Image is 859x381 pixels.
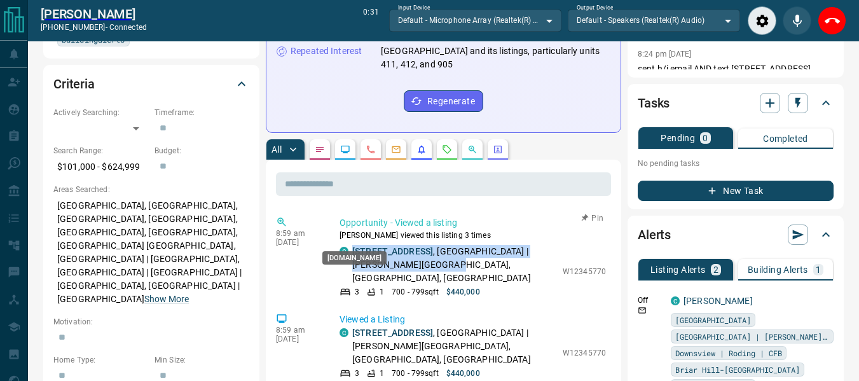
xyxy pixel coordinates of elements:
p: 1 [380,286,384,298]
p: Home Type: [53,354,148,366]
div: [DOMAIN_NAME] [322,251,387,265]
p: $440,000 [446,368,480,379]
p: Actively Searching: [53,107,148,118]
p: No pending tasks [638,154,834,173]
p: 8:59 am [276,229,320,238]
p: 700 - 799 sqft [392,368,438,379]
p: sent h/i email AND text [STREET_ADDRESS][PERSON_NAME] | Roding | CFB, [GEOGRAPHIC_DATA], [GEOGRAP... [638,62,834,102]
h2: Tasks [638,93,670,113]
p: 8:59 am [276,326,320,335]
p: 3 [355,286,359,298]
a: [PERSON_NAME] [41,6,147,22]
div: Tasks [638,88,834,118]
h2: Criteria [53,74,95,94]
button: Pin [574,212,611,224]
p: W12345770 [563,347,606,359]
p: [GEOGRAPHIC_DATA], [GEOGRAPHIC_DATA], [GEOGRAPHIC_DATA], [GEOGRAPHIC_DATA], [GEOGRAPHIC_DATA], [G... [53,195,249,310]
p: , [GEOGRAPHIC_DATA] | [PERSON_NAME][GEOGRAPHIC_DATA], [GEOGRAPHIC_DATA], [GEOGRAPHIC_DATA] [352,245,556,285]
p: 700 - 799 sqft [392,286,438,298]
p: 3 [355,368,359,379]
p: Areas Searched: [53,184,249,195]
svg: Notes [315,144,325,155]
svg: Calls [366,144,376,155]
svg: Lead Browsing Activity [340,144,350,155]
a: [PERSON_NAME] [684,296,753,306]
p: [PERSON_NAME] viewed this listing 3 times [340,230,606,241]
label: Output Device [577,4,613,12]
p: 1 [380,368,384,379]
p: [PHONE_NUMBER] - [41,22,147,33]
div: Alerts [638,219,834,250]
p: Min Size: [155,354,249,366]
p: $440,000 [446,286,480,298]
svg: Email [638,306,647,315]
div: condos.ca [340,328,348,337]
p: [GEOGRAPHIC_DATA] and its listings, particularly units 411, 412, and 905 [381,45,610,71]
span: [GEOGRAPHIC_DATA] [675,314,751,326]
p: Building Alerts [748,265,808,274]
button: New Task [638,181,834,201]
p: [DATE] [276,238,320,247]
p: Viewed a Listing [340,313,606,326]
p: Budget: [155,145,249,156]
a: [STREET_ADDRESS] [352,328,433,338]
label: Input Device [398,4,430,12]
p: W12345770 [563,266,606,277]
p: Completed [763,134,808,143]
div: Audio Settings [748,6,776,35]
p: All [271,145,282,154]
p: 1 [816,265,821,274]
button: Regenerate [404,90,483,112]
p: Repeated Interest [291,45,362,58]
div: Default - Microphone Array (Realtek(R) Audio) [389,10,561,31]
div: End Call [818,6,846,35]
p: 8:24 pm [DATE] [638,50,692,59]
span: Briar Hill-[GEOGRAPHIC_DATA] [675,363,800,376]
p: Pending [661,134,695,142]
svg: Agent Actions [493,144,503,155]
p: 0:31 [363,6,378,35]
span: Downsview | Roding | CFB [675,347,782,359]
svg: Emails [391,144,401,155]
p: $101,000 - $624,999 [53,156,148,177]
div: Criteria [53,69,249,99]
span: [GEOGRAPHIC_DATA] | [PERSON_NAME][GEOGRAPHIC_DATA] [675,330,829,343]
div: condos.ca [671,296,680,305]
button: Show More [144,293,189,306]
span: connected [109,23,147,32]
p: Listing Alerts [650,265,706,274]
p: Timeframe: [155,107,249,118]
p: [DATE] [276,335,320,343]
div: Default - Speakers (Realtek(R) Audio) [568,10,740,31]
p: Opportunity - Viewed a listing [340,216,606,230]
p: Motivation: [53,316,249,328]
p: Search Range: [53,145,148,156]
a: [STREET_ADDRESS] [352,246,433,256]
svg: Opportunities [467,144,478,155]
svg: Listing Alerts [416,144,427,155]
p: Off [638,294,663,306]
div: Mute [783,6,811,35]
p: , [GEOGRAPHIC_DATA] | [PERSON_NAME][GEOGRAPHIC_DATA], [GEOGRAPHIC_DATA], [GEOGRAPHIC_DATA] [352,326,556,366]
p: 2 [713,265,718,274]
svg: Requests [442,144,452,155]
p: 0 [703,134,708,142]
h2: Alerts [638,225,671,245]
